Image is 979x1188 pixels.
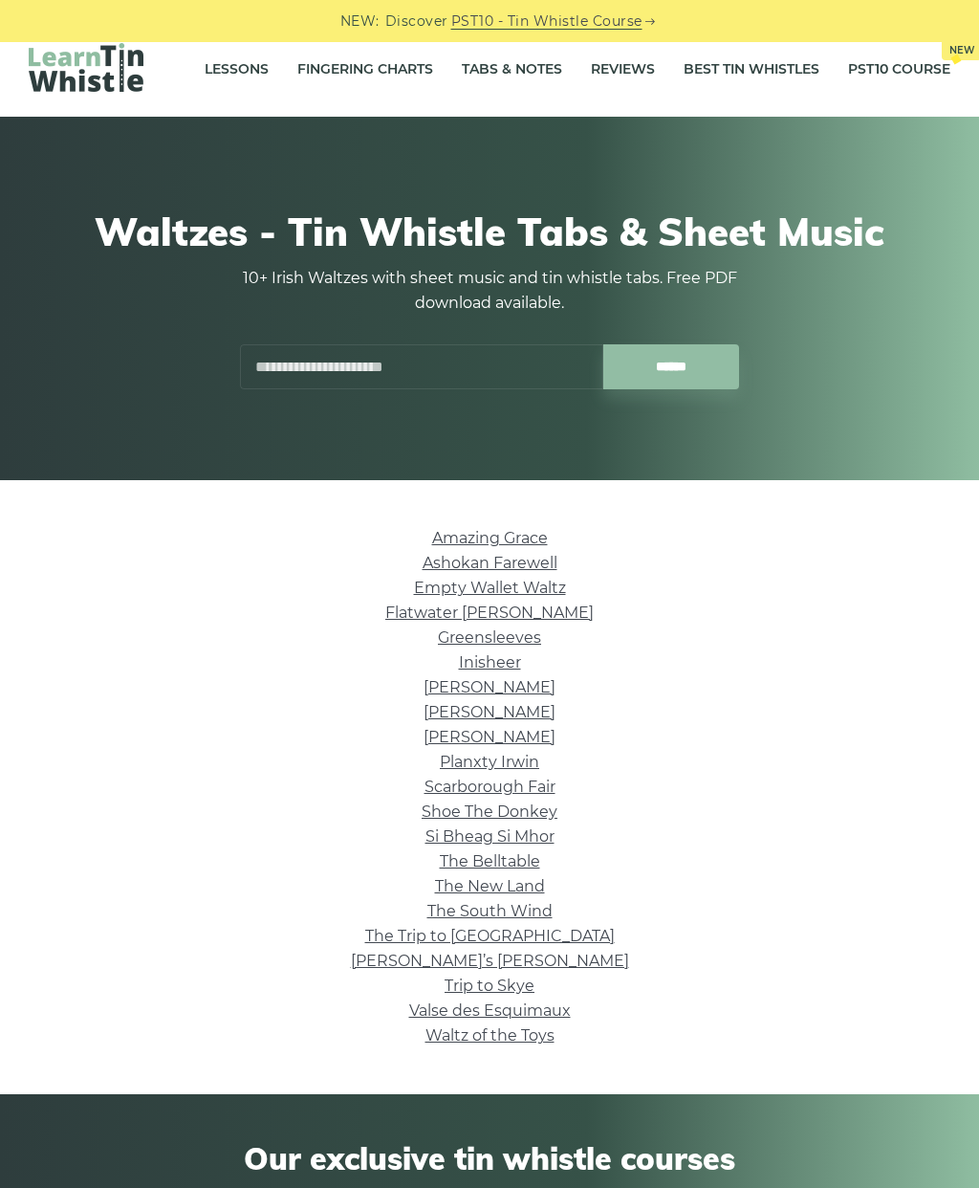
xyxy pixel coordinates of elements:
[414,579,566,597] a: Empty Wallet Waltz
[385,604,594,622] a: Flatwater [PERSON_NAME]
[424,678,555,696] a: [PERSON_NAME]
[422,803,557,821] a: Shoe The Donkey
[462,45,562,93] a: Tabs & Notes
[459,653,521,671] a: Inisheer
[440,852,540,870] a: The Belltable
[351,952,629,970] a: [PERSON_NAME]’s [PERSON_NAME]
[425,1026,555,1045] a: Waltz of the Toys
[451,11,642,33] a: PST10 - Tin Whistle Course
[29,43,143,92] img: LearnTinWhistle.com
[438,628,541,647] a: Greensleeves
[297,45,433,93] a: Fingering Charts
[423,554,557,572] a: Ashokan Farewell
[340,11,380,33] span: NEW:
[365,927,615,945] a: The Trip to [GEOGRAPHIC_DATA]
[424,728,555,746] a: [PERSON_NAME]
[424,778,555,796] a: Scarborough Fair
[38,209,941,254] h1: Waltzes - Tin Whistle Tabs & Sheet Music
[29,1140,950,1177] span: Our exclusive tin whistle courses
[848,45,950,93] a: PST10 CourseNew
[385,11,448,33] span: Discover
[205,45,269,93] a: Lessons
[684,45,819,93] a: Best Tin Whistles
[427,902,553,920] a: The South Wind
[440,753,539,771] a: Planxty Irwin
[432,529,548,547] a: Amazing Grace
[591,45,655,93] a: Reviews
[424,703,555,721] a: [PERSON_NAME]
[445,977,534,995] a: Trip to Skye
[435,877,545,895] a: The New Land
[409,1001,571,1020] a: Valse des Esquimaux
[231,266,748,316] p: 10+ Irish Waltzes with sheet music and tin whistle tabs. Free PDF download available.
[425,827,555,846] a: Si­ Bheag Si­ Mhor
